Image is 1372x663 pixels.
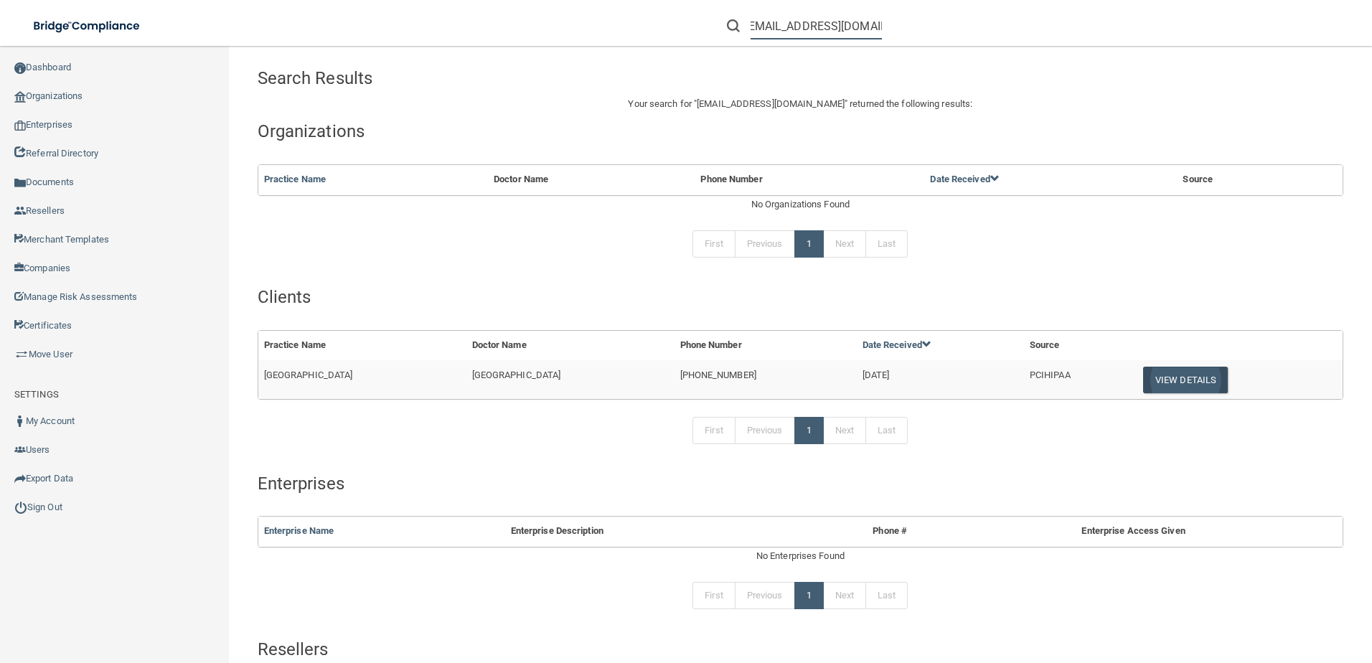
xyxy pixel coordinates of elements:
[258,196,1343,213] div: No Organizations Found
[258,474,1343,493] h4: Enterprises
[794,582,824,609] a: 1
[1024,331,1132,360] th: Source
[697,98,845,109] span: [EMAIL_ADDRESS][DOMAIN_NAME]
[1177,165,1306,194] th: Source
[1030,370,1071,380] span: PCIHIPAA
[14,177,26,189] img: icon-documents.8dae5593.png
[863,370,890,380] span: [DATE]
[794,230,824,258] a: 1
[865,230,908,258] a: Last
[959,517,1308,546] th: Enterprise Access Given
[258,640,1343,659] h4: Resellers
[735,417,795,444] a: Previous
[22,11,154,41] img: bridge_compliance_login_screen.278c3ca4.svg
[680,370,756,380] span: [PHONE_NUMBER]
[472,370,561,380] span: [GEOGRAPHIC_DATA]
[735,230,795,258] a: Previous
[1143,367,1228,393] button: View Details
[695,165,924,194] th: Phone Number
[258,95,1343,113] p: Your search for " " returned the following results:
[258,122,1343,141] h4: Organizations
[258,288,1343,306] h4: Clients
[14,444,26,456] img: icon-users.e205127d.png
[488,165,695,194] th: Doctor Name
[675,331,857,360] th: Phone Number
[727,19,740,32] img: ic-search.3b580494.png
[258,331,466,360] th: Practice Name
[823,417,866,444] a: Next
[264,370,353,380] span: [GEOGRAPHIC_DATA]
[863,339,931,350] a: Date Received
[751,13,882,39] input: Search
[692,582,736,609] a: First
[823,230,866,258] a: Next
[14,473,26,484] img: icon-export.b9366987.png
[794,417,824,444] a: 1
[14,415,26,427] img: ic_user_dark.df1a06c3.png
[735,582,795,609] a: Previous
[821,517,959,546] th: Phone #
[264,174,326,184] a: Practice Name
[14,205,26,217] img: ic_reseller.de258add.png
[692,417,736,444] a: First
[14,347,29,362] img: briefcase.64adab9b.png
[865,582,908,609] a: Last
[865,417,908,444] a: Last
[258,547,1343,565] div: No Enterprises Found
[930,174,999,184] a: Date Received
[466,331,675,360] th: Doctor Name
[505,517,821,546] th: Enterprise Description
[14,501,27,514] img: ic_power_dark.7ecde6b1.png
[14,91,26,103] img: organization-icon.f8decf85.png
[823,582,866,609] a: Next
[14,386,59,403] label: SETTINGS
[14,121,26,131] img: enterprise.0d942306.png
[258,69,697,88] h4: Search Results
[14,62,26,74] img: ic_dashboard_dark.d01f4a41.png
[264,525,334,536] a: Enterprise Name
[692,230,736,258] a: First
